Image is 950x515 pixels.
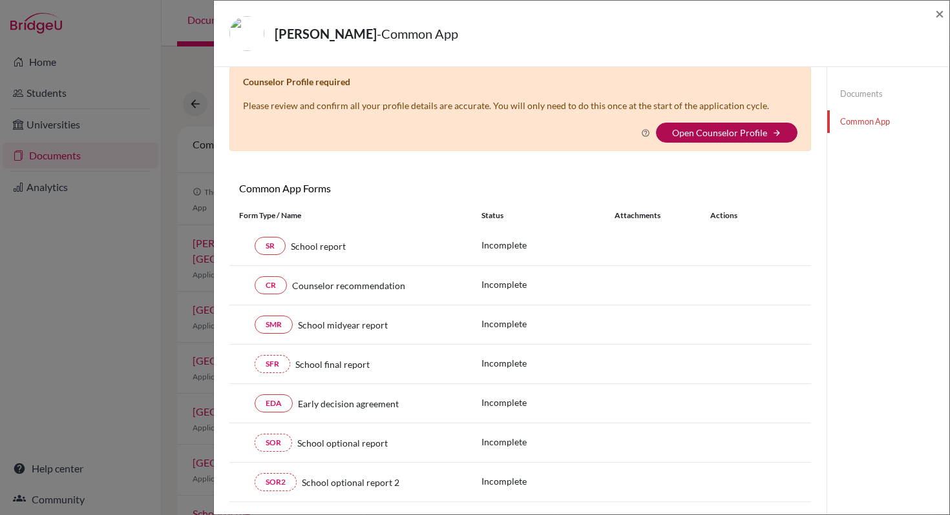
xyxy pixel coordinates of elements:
[481,238,615,252] p: Incomplete
[255,237,286,255] a: SR
[695,210,775,221] div: Actions
[292,279,405,292] span: Counselor recommendation
[298,318,388,332] span: School midyear report
[935,4,944,23] span: ×
[481,396,615,409] p: Incomplete
[481,278,615,291] p: Incomplete
[656,123,797,143] button: Open Counselor Profilearrow_forward
[255,473,297,491] a: SOR2
[615,210,695,221] div: Attachments
[935,6,944,21] button: Close
[481,210,615,221] div: Status
[481,474,615,488] p: Incomplete
[255,394,293,412] a: EDA
[243,76,350,87] b: Counselor Profile required
[481,317,615,330] p: Incomplete
[243,99,769,112] p: Please review and confirm all your profile details are accurate. You will only need to do this on...
[377,26,458,41] span: - Common App
[229,210,472,221] div: Form Type / Name
[255,434,292,452] a: SOR
[295,358,370,371] span: School final report
[297,436,388,450] span: School optional report
[255,276,287,294] a: CR
[827,110,949,133] a: Common App
[827,83,949,105] a: Documents
[275,26,377,41] strong: [PERSON_NAME]
[291,239,346,253] span: School report
[302,476,399,489] span: School optional report 2
[481,435,615,449] p: Incomplete
[672,127,767,138] a: Open Counselor Profile
[255,316,293,334] a: SMR
[298,397,399,410] span: Early decision agreement
[255,355,290,373] a: SFR
[772,128,781,137] i: arrow_forward
[229,182,520,194] h6: Common App Forms
[481,356,615,370] p: Incomplete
